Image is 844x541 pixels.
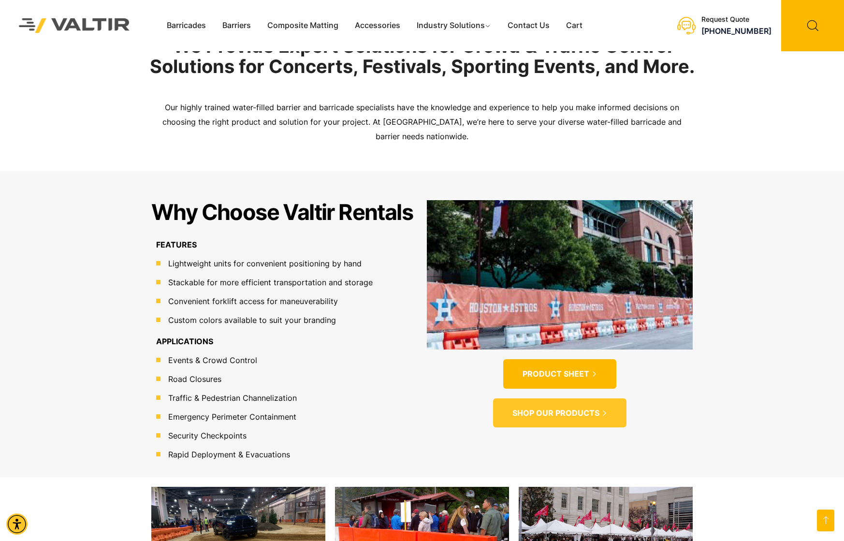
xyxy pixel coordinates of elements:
[151,200,413,224] h2: Why Choose Valtir Rentals
[493,398,626,428] a: SHOP OUR PRODUCTS
[408,18,500,33] a: Industry Solutions
[154,101,690,144] p: Our highly trained water-filled barrier and barricade specialists have the knowledge and experien...
[159,18,214,33] a: Barricades
[166,354,257,366] span: Events & Crowd Control
[166,392,297,404] span: Traffic & Pedestrian Channelization
[701,15,771,24] div: Request Quote
[166,430,247,441] span: Security Checkpoints
[7,7,142,45] img: Valtir Rentals
[146,36,698,77] h2: We Provide Expert Solutions for Crowd & Traffic Control Solutions for Concerts, Festivals, Sporti...
[558,18,591,33] a: Cart
[156,336,213,346] b: APPLICATIONS
[817,510,834,531] a: Open this option
[701,26,771,36] a: call (888) 496-3625
[523,369,589,379] span: PRODUCT SHEET
[499,18,558,33] a: Contact Us
[6,513,28,535] div: Accessibility Menu
[214,18,259,33] a: Barriers
[166,277,373,288] span: Stackable for more efficient transportation and storage
[259,18,347,33] a: Composite Matting
[166,449,290,460] span: Rapid Deployment & Evacuations
[166,258,362,269] span: Lightweight units for convenient positioning by hand
[166,411,296,423] span: Emergency Perimeter Containment
[503,359,616,389] a: PRODUCT SHEET
[166,295,338,307] span: Convenient forklift access for maneuverability
[427,200,693,349] img: PRODUCT SHEET
[512,408,599,418] span: SHOP OUR PRODUCTS
[347,18,408,33] a: Accessories
[166,314,336,326] span: Custom colors available to suit your branding
[166,373,221,385] span: Road Closures
[156,240,197,249] b: FEATURES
